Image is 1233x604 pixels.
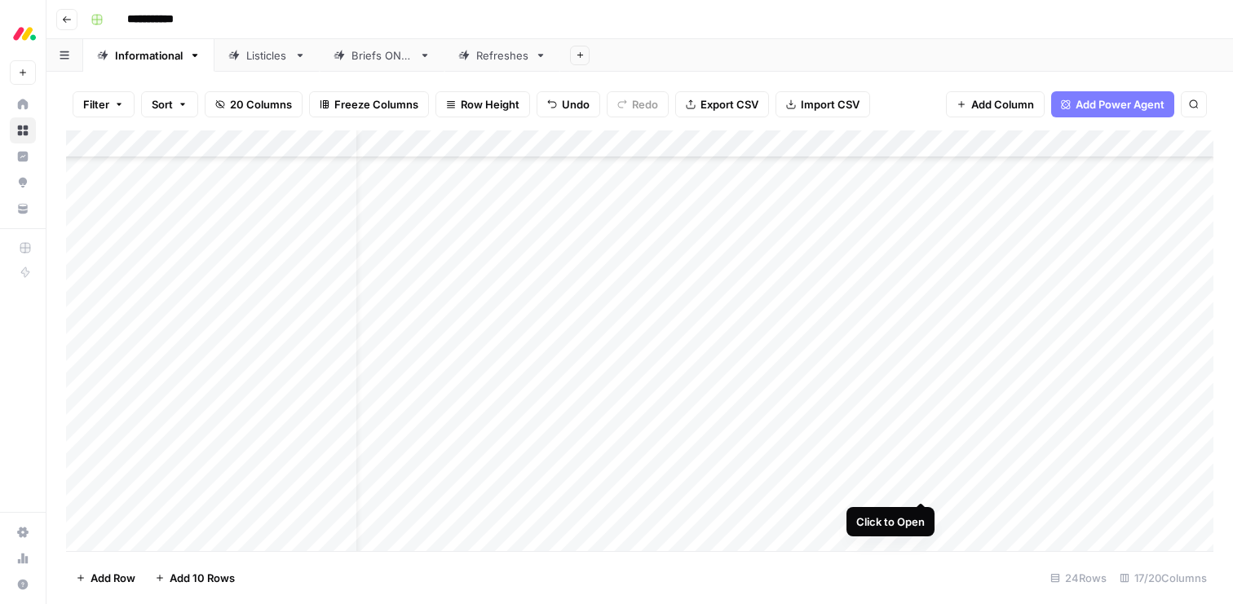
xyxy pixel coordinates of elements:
[675,91,769,117] button: Export CSV
[444,39,560,72] a: Refreshes
[1113,565,1213,591] div: 17/20 Columns
[562,96,590,112] span: Undo
[971,96,1034,112] span: Add Column
[700,96,758,112] span: Export CSV
[801,96,860,112] span: Import CSV
[170,570,235,586] span: Add 10 Rows
[632,96,658,112] span: Redo
[946,91,1045,117] button: Add Column
[246,47,288,64] div: Listicles
[10,170,36,196] a: Opportunities
[10,143,36,170] a: Insights
[1051,91,1174,117] button: Add Power Agent
[351,47,413,64] div: Briefs ONLY
[10,13,36,54] button: Workspace: Monday.com
[537,91,600,117] button: Undo
[83,96,109,112] span: Filter
[205,91,303,117] button: 20 Columns
[607,91,669,117] button: Redo
[10,545,36,571] a: Usage
[230,96,292,112] span: 20 Columns
[152,96,173,112] span: Sort
[435,91,530,117] button: Row Height
[10,91,36,117] a: Home
[214,39,320,72] a: Listicles
[334,96,418,112] span: Freeze Columns
[91,570,135,586] span: Add Row
[856,514,925,530] div: Click to Open
[776,91,870,117] button: Import CSV
[141,91,198,117] button: Sort
[10,196,36,222] a: Your Data
[309,91,429,117] button: Freeze Columns
[115,47,183,64] div: Informational
[320,39,444,72] a: Briefs ONLY
[10,19,39,48] img: Monday.com Logo
[10,117,36,143] a: Browse
[10,519,36,545] a: Settings
[476,47,528,64] div: Refreshes
[66,565,145,591] button: Add Row
[1044,565,1113,591] div: 24 Rows
[461,96,519,112] span: Row Height
[73,91,135,117] button: Filter
[83,39,214,72] a: Informational
[1076,96,1164,112] span: Add Power Agent
[10,571,36,597] button: Help + Support
[145,565,245,591] button: Add 10 Rows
